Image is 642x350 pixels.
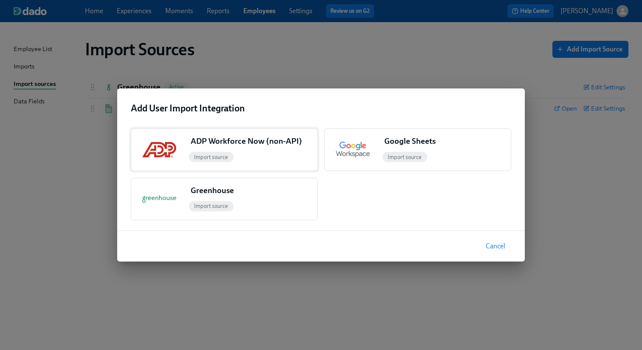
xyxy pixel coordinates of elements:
[480,238,511,255] button: Cancel
[384,136,436,147] div: Google Sheets
[131,178,318,220] button: GreenhouseGreenhouseImport source
[324,128,511,171] button: Google SheetsGoogle SheetsImport source
[191,136,302,147] div: ADP Workforce Now (non-API)
[383,154,427,160] span: Import source
[189,203,234,209] span: Import source
[142,195,176,203] img: Greenhouse
[189,154,234,160] span: Import source
[191,185,234,196] div: Greenhouse
[486,242,505,250] span: Cancel
[336,141,370,158] img: Google Sheets
[131,128,318,171] button: ADP Workforce Now (non-API)ADP Workforce Now (non-API)Import source
[131,102,511,115] h2: Add User Import Integration
[142,142,176,158] img: ADP Workforce Now (non-API)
